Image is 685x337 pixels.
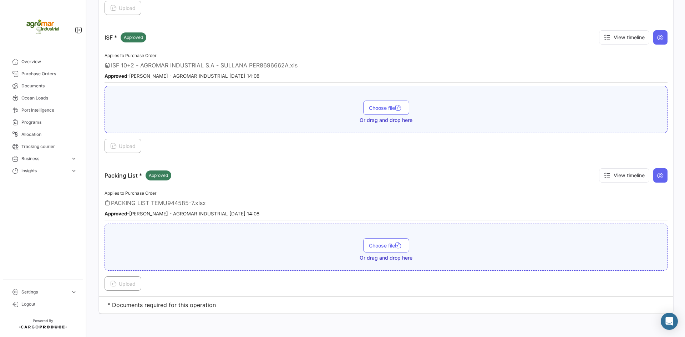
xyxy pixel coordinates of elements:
span: Ocean Loads [21,95,77,101]
span: Programs [21,119,77,126]
td: * Documents required for this operation [99,297,673,314]
span: Choose file [369,242,404,249]
a: Overview [6,56,80,68]
small: - [PERSON_NAME] - AGROMAR INDUSTRIAL [DATE] 14:08 [105,211,259,216]
span: Documents [21,83,77,89]
span: Overview [21,58,77,65]
span: Upload [110,143,136,149]
span: expand_more [71,289,77,295]
span: Insights [21,168,68,174]
span: ISF 10+2 - AGROMAR INDUSTRIAL S.A - SULLANA PER8696662A.xls [111,62,298,69]
a: Tracking courier [6,141,80,153]
b: Approved [105,211,127,216]
span: Or drag and drop here [360,117,412,124]
span: Tracking courier [21,143,77,150]
button: Choose file [363,238,409,252]
span: Upload [110,281,136,287]
a: Programs [6,116,80,128]
span: Applies to Purchase Order [105,190,156,196]
span: Purchase Orders [21,71,77,77]
span: Logout [21,301,77,307]
img: agromar.jpg [25,9,61,44]
a: Allocation [6,128,80,141]
span: Approved [124,34,143,41]
button: Upload [105,276,141,291]
a: Purchase Orders [6,68,80,80]
p: Packing List * [105,170,171,180]
span: Business [21,155,68,162]
a: Port Intelligence [6,104,80,116]
span: Port Intelligence [21,107,77,113]
span: PACKING LIST TEMU944585-7.xlsx [111,199,206,206]
span: Settings [21,289,68,295]
a: Documents [6,80,80,92]
span: expand_more [71,168,77,174]
button: View timeline [599,168,649,183]
span: Allocation [21,131,77,138]
p: ISF * [105,32,146,42]
button: Choose file [363,101,409,115]
a: Ocean Loads [6,92,80,104]
span: Upload [110,5,136,11]
span: expand_more [71,155,77,162]
b: Approved [105,73,127,79]
button: Upload [105,1,141,15]
button: Upload [105,139,141,153]
span: Or drag and drop here [360,254,412,261]
span: Approved [149,172,168,179]
div: Abrir Intercom Messenger [661,313,678,330]
button: View timeline [599,30,649,45]
span: Choose file [369,105,404,111]
span: Applies to Purchase Order [105,53,156,58]
small: - [PERSON_NAME] - AGROMAR INDUSTRIAL [DATE] 14:08 [105,73,259,79]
